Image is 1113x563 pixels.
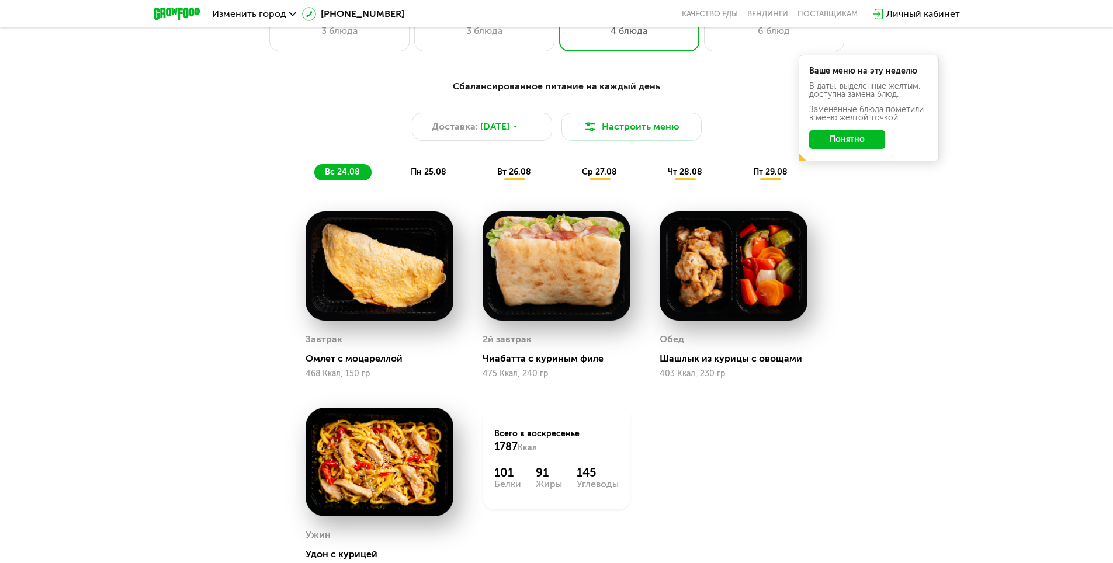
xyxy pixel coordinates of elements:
a: Качество еды [682,9,738,19]
span: [DATE] [480,120,509,134]
div: 6 блюд [716,24,832,38]
div: Белки [494,479,521,489]
div: Ваше меню на эту неделю [809,67,928,75]
button: Понятно [809,130,885,149]
div: 403 Ккал, 230 гр [660,369,807,378]
div: Личный кабинет [886,7,960,21]
div: 3 блюда [427,24,542,38]
div: 91 [536,465,562,479]
span: вс 24.08 [325,167,360,177]
div: Углеводы [577,479,619,489]
div: Всего в воскресенье [494,428,619,454]
div: 468 Ккал, 150 гр [306,369,453,378]
div: Сбалансированное питание на каждый день [211,79,903,94]
button: Настроить меню [561,113,702,141]
div: 3 блюда [282,24,397,38]
span: Изменить город [212,9,286,19]
span: пн 25.08 [411,167,446,177]
a: [PHONE_NUMBER] [302,7,404,21]
a: Вендинги [747,9,788,19]
div: Завтрак [306,331,342,348]
div: В даты, выделенные желтым, доступна замена блюд. [809,82,928,99]
div: поставщикам [798,9,858,19]
div: 4 блюда [571,24,687,38]
div: 475 Ккал, 240 гр [483,369,630,378]
span: вт 26.08 [497,167,531,177]
div: Обед [660,331,684,348]
div: 2й завтрак [483,331,532,348]
div: Удон с курицей [306,548,463,560]
div: Жиры [536,479,562,489]
div: Омлет с моцареллой [306,353,463,364]
div: Шашлык из курицы с овощами [660,353,817,364]
div: Ужин [306,526,331,544]
div: 145 [577,465,619,479]
span: 1787 [494,440,518,453]
span: пт 29.08 [753,167,788,177]
div: Чиабатта с куриным филе [483,353,640,364]
div: Заменённые блюда пометили в меню жёлтой точкой. [809,106,928,122]
span: ср 27.08 [582,167,617,177]
div: 101 [494,465,521,479]
span: Ккал [518,443,537,453]
span: Доставка: [432,120,478,134]
span: чт 28.08 [668,167,702,177]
